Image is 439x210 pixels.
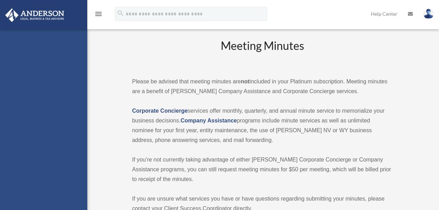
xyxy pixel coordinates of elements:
p: If you’re not currently taking advantage of either [PERSON_NAME] Corporate Concierge or Company A... [132,155,393,184]
i: menu [94,10,103,18]
h2: Meeting Minutes [132,38,393,67]
img: Anderson Advisors Platinum Portal [3,8,66,22]
a: Corporate Concierge [132,108,188,114]
p: services offer monthly, quarterly, and annual minute service to memorialize your business decisio... [132,106,393,145]
img: User Pic [423,9,434,19]
i: search [117,9,124,17]
strong: not [241,78,250,84]
a: Company Assistance [181,118,237,123]
a: menu [94,12,103,18]
p: Please be advised that meeting minutes are included in your Platinum subscription. Meeting minute... [132,77,393,96]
